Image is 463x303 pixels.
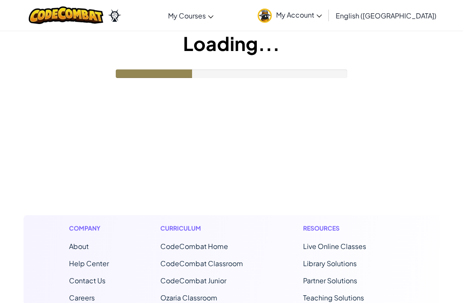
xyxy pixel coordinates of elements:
a: Help Center [69,259,109,268]
img: avatar [258,9,272,23]
img: CodeCombat logo [29,6,104,24]
img: Ozaria [108,9,121,22]
a: Library Solutions [303,259,357,268]
span: Contact Us [69,276,105,285]
a: About [69,242,89,251]
a: English ([GEOGRAPHIC_DATA]) [331,4,441,27]
a: Live Online Classes [303,242,366,251]
span: English ([GEOGRAPHIC_DATA]) [336,11,436,20]
a: CodeCombat Junior [160,276,226,285]
a: Partner Solutions [303,276,357,285]
a: CodeCombat Classroom [160,259,243,268]
a: Teaching Solutions [303,293,364,302]
a: Careers [69,293,95,302]
h1: Resources [303,224,394,233]
a: My Account [253,2,326,29]
span: My Courses [168,11,206,20]
a: My Courses [164,4,218,27]
h1: Curriculum [160,224,252,233]
span: CodeCombat Home [160,242,228,251]
h1: Company [69,224,109,233]
a: Ozaria Classroom [160,293,217,302]
span: My Account [276,10,322,19]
